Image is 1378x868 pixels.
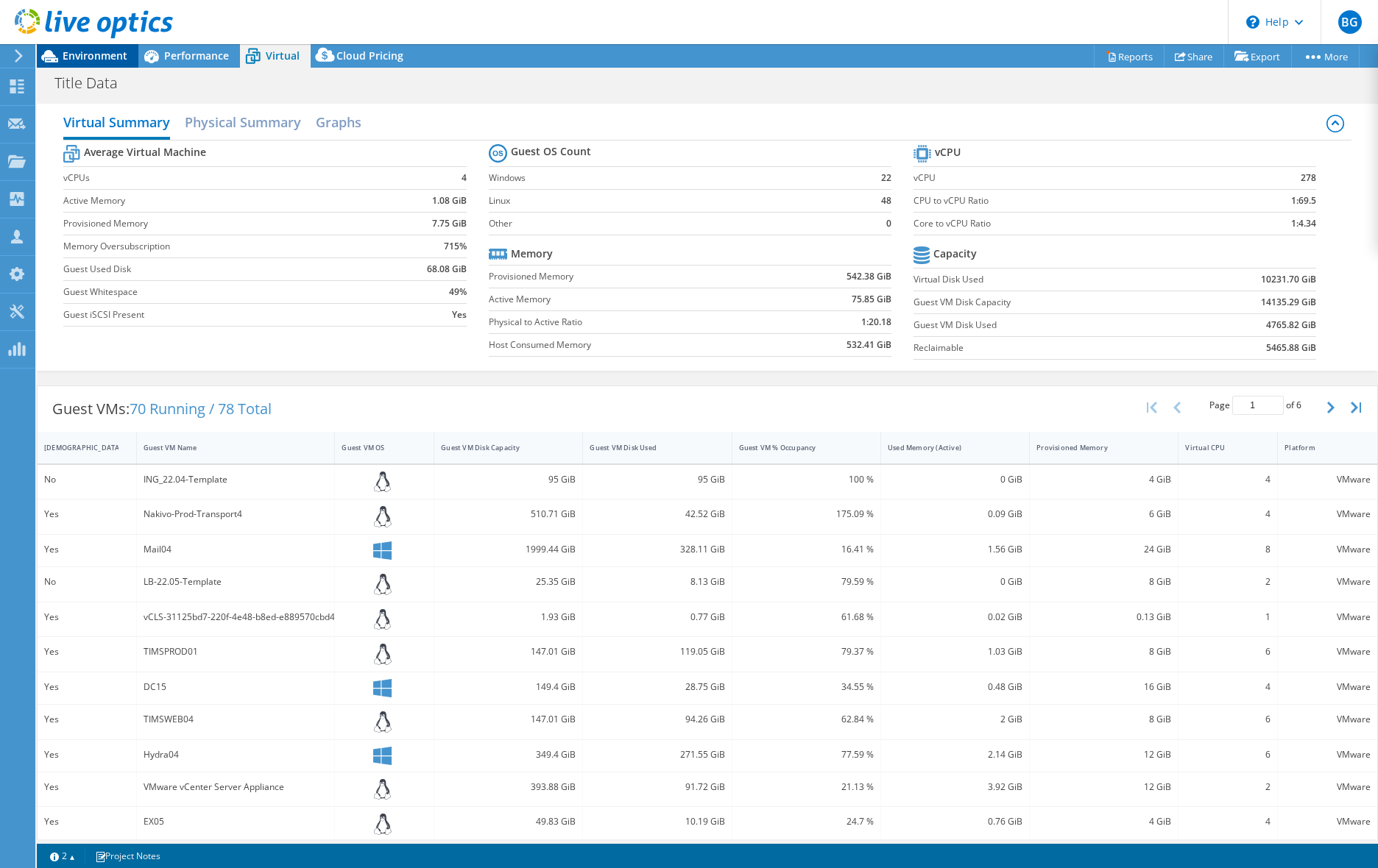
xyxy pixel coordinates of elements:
div: No [44,472,130,488]
a: Project Notes [85,847,171,865]
label: Linux [489,193,855,208]
a: Export [1223,45,1292,68]
b: 7.75 GiB [432,216,467,231]
div: VMware [1285,779,1371,795]
span: 6 [1296,399,1301,411]
label: Provisioned Memory [489,269,774,284]
div: 0.13 GiB [1036,609,1171,625]
div: 95 GiB [441,472,576,488]
label: Guest iSCSI Present [63,307,378,322]
div: 6 [1185,711,1271,728]
div: 34.55 % [739,679,874,695]
div: 4 [1185,814,1271,830]
label: Core to vCPU Ratio [914,216,1224,231]
div: 8 GiB [1036,711,1171,728]
div: Guest VMs: [38,386,286,432]
div: VMware vCenter Server Appliance [144,779,328,795]
div: 0.77 GiB [590,609,724,625]
div: ING_22.04-Template [144,472,328,488]
div: 10.19 GiB [590,814,724,830]
div: 4 GiB [1036,472,1171,488]
div: Provisioned Memory [1036,443,1153,452]
b: 715% [444,239,467,254]
div: Guest VM % Occupancy [739,443,856,452]
b: Guest OS Count [511,144,591,159]
div: Yes [44,541,130,558]
div: 16.41 % [739,541,874,558]
label: Guest Used Disk [63,262,378,277]
div: 24 GiB [1036,541,1171,558]
div: Guest VM Name [144,443,311,452]
div: VMware [1285,679,1371,695]
label: Windows [489,171,855,185]
b: 532.41 GiB [847,338,891,352]
div: 61.68 % [739,609,874,625]
div: No [44,574,130,590]
label: vCPUs [63,171,378,185]
label: Host Consumed Memory [489,338,774,352]
input: jump to page [1232,396,1284,415]
label: CPU to vCPU Ratio [914,193,1224,208]
span: Performance [164,49,229,63]
div: 349.4 GiB [441,747,576,763]
a: 2 [40,847,85,865]
div: 0.09 GiB [888,506,1022,522]
div: 2.14 GiB [888,747,1022,763]
div: 0 GiB [888,472,1022,488]
div: Yes [44,609,130,625]
div: 3.92 GiB [888,779,1022,795]
b: 22 [881,171,891,185]
svg: \n [1246,15,1259,29]
h2: Physical Summary [185,107,301,137]
div: 8.13 GiB [590,574,724,590]
div: 393.88 GiB [441,779,576,795]
b: Capacity [933,246,977,261]
div: 147.01 GiB [441,711,576,728]
div: 6 [1185,644,1271,660]
div: 21.13 % [739,779,874,795]
b: 4765.82 GiB [1266,318,1316,332]
div: 42.52 GiB [590,506,724,522]
div: Hydra04 [144,747,328,763]
div: VMware [1285,506,1371,522]
div: 12 GiB [1036,747,1171,763]
div: 1999.44 GiB [441,541,576,558]
div: 24.7 % [739,814,874,830]
div: VMware [1285,609,1371,625]
div: Guest VM OS [342,443,409,452]
div: Yes [44,644,130,660]
div: EX05 [144,814,328,830]
b: Average Virtual Machine [84,145,206,160]
label: Guest Whitespace [63,285,378,299]
div: Nakivo-Prod-Transport4 [144,506,328,522]
div: Yes [44,506,130,522]
div: 175.09 % [739,506,874,522]
b: 278 [1301,171,1316,185]
div: VMware [1285,814,1371,830]
span: BG [1338,10,1362,34]
h2: Virtual Summary [63,107,170,140]
b: 1.08 GiB [432,193,467,208]
div: DC15 [144,679,328,695]
b: 1:69.5 [1291,193,1316,208]
label: Other [489,216,855,231]
div: 91.72 GiB [590,779,724,795]
div: Yes [44,779,130,795]
div: 4 [1185,679,1271,695]
div: VMware [1285,711,1371,728]
b: 48 [881,193,891,208]
div: 12 GiB [1036,779,1171,795]
h2: Graphs [316,107,361,137]
div: Used Memory (Active) [888,443,1005,452]
div: 4 GiB [1036,814,1171,830]
div: Guest VM Disk Used [590,443,707,452]
b: 0 [886,216,891,231]
div: 2 [1185,574,1271,590]
div: 1.03 GiB [888,644,1022,660]
b: Memory [511,246,553,261]
b: 542.38 GiB [847,269,891,284]
label: Guest VM Disk Capacity [914,295,1177,310]
div: Mail04 [144,541,328,558]
div: 1 [1185,609,1271,625]
label: Active Memory [489,292,774,307]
